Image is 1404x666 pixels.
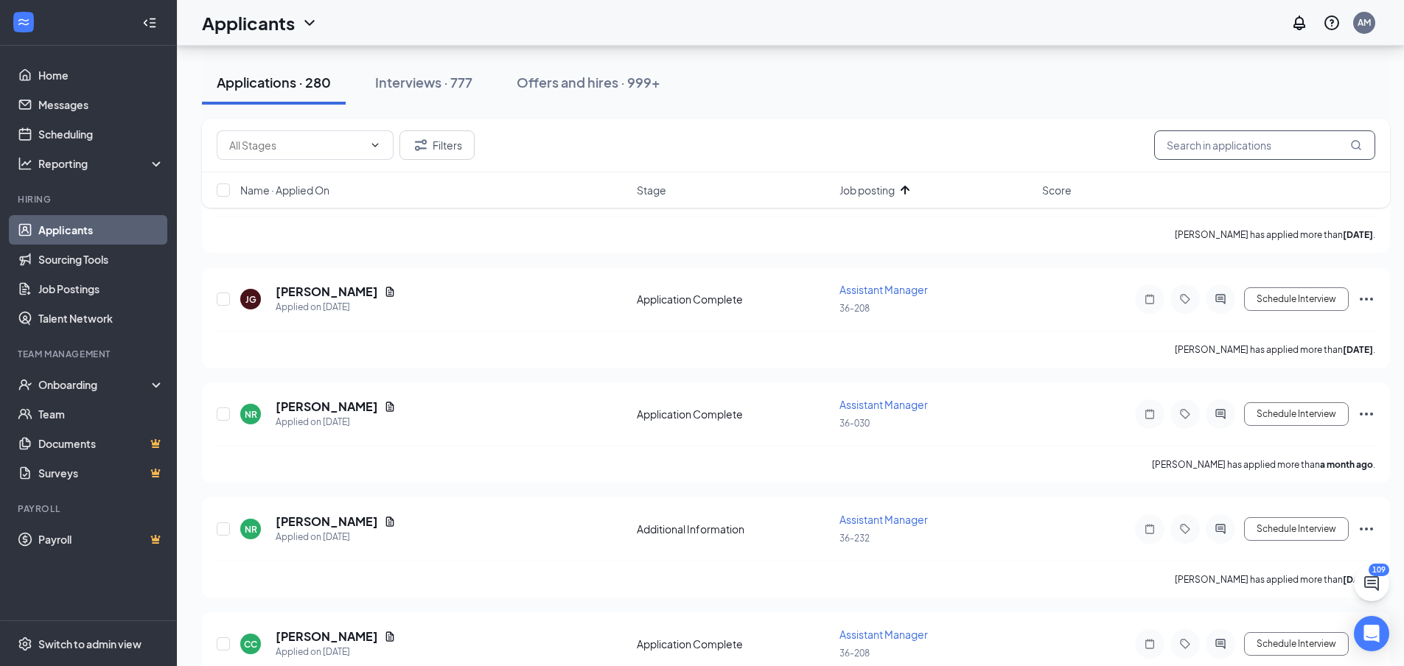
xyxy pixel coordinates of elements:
[1244,517,1349,541] button: Schedule Interview
[18,637,32,651] svg: Settings
[1244,287,1349,311] button: Schedule Interview
[384,401,396,413] svg: Document
[1291,14,1308,32] svg: Notifications
[245,408,257,421] div: NR
[38,156,165,171] div: Reporting
[1212,638,1229,650] svg: ActiveChat
[637,292,831,306] div: Application Complete
[18,502,161,515] div: Payroll
[1343,574,1373,585] b: [DATE]
[1354,566,1389,601] button: ChatActive
[38,274,164,304] a: Job Postings
[375,73,472,91] div: Interviews · 777
[384,516,396,527] svg: Document
[1176,293,1194,305] svg: Tag
[1244,632,1349,656] button: Schedule Interview
[637,522,831,536] div: Additional Information
[637,183,666,197] span: Stage
[1354,616,1389,651] div: Open Intercom Messenger
[1212,293,1229,305] svg: ActiveChat
[839,398,928,411] span: Assistant Manager
[276,399,378,415] h5: [PERSON_NAME]
[637,637,831,651] div: Application Complete
[839,283,928,296] span: Assistant Manager
[142,15,157,30] svg: Collapse
[637,407,831,421] div: Application Complete
[839,513,928,526] span: Assistant Manager
[229,137,363,153] input: All Stages
[517,73,660,91] div: Offers and hires · 999+
[1244,402,1349,426] button: Schedule Interview
[244,638,257,651] div: CC
[839,648,870,659] span: 36-208
[276,284,378,300] h5: [PERSON_NAME]
[1175,573,1375,586] p: [PERSON_NAME] has applied more than .
[38,119,164,149] a: Scheduling
[1358,520,1375,538] svg: Ellipses
[369,139,381,151] svg: ChevronDown
[1369,564,1389,576] div: 109
[16,15,31,29] svg: WorkstreamLogo
[1175,343,1375,356] p: [PERSON_NAME] has applied more than .
[38,458,164,488] a: SurveysCrown
[38,304,164,333] a: Talent Network
[896,181,914,199] svg: ArrowUp
[38,60,164,90] a: Home
[276,628,378,645] h5: [PERSON_NAME]
[1358,405,1375,423] svg: Ellipses
[217,73,331,91] div: Applications · 280
[1358,290,1375,308] svg: Ellipses
[1141,523,1159,535] svg: Note
[38,245,164,274] a: Sourcing Tools
[1176,523,1194,535] svg: Tag
[38,90,164,119] a: Messages
[1212,408,1229,420] svg: ActiveChat
[384,286,396,298] svg: Document
[1152,458,1375,471] p: [PERSON_NAME] has applied more than .
[38,637,142,651] div: Switch to admin view
[276,513,378,530] h5: [PERSON_NAME]
[1141,293,1159,305] svg: Note
[839,183,895,197] span: Job posting
[202,10,295,35] h1: Applicants
[839,533,870,544] span: 36-232
[399,130,475,160] button: Filter Filters
[1343,229,1373,240] b: [DATE]
[839,303,870,314] span: 36-208
[301,14,318,32] svg: ChevronDown
[18,156,32,171] svg: Analysis
[245,523,257,536] div: NR
[1042,183,1072,197] span: Score
[18,193,161,206] div: Hiring
[1141,408,1159,420] svg: Note
[1363,575,1380,592] svg: ChatActive
[18,377,32,392] svg: UserCheck
[1176,638,1194,650] svg: Tag
[384,631,396,642] svg: Document
[240,183,329,197] span: Name · Applied On
[1358,16,1371,29] div: AM
[38,377,152,392] div: Onboarding
[1141,638,1159,650] svg: Note
[1350,139,1362,151] svg: MagnifyingGlass
[839,418,870,429] span: 36-030
[276,645,396,659] div: Applied on [DATE]
[1343,344,1373,355] b: [DATE]
[1212,523,1229,535] svg: ActiveChat
[1176,408,1194,420] svg: Tag
[1320,459,1373,470] b: a month ago
[1175,228,1375,241] p: [PERSON_NAME] has applied more than .
[38,525,164,554] a: PayrollCrown
[276,300,396,315] div: Applied on [DATE]
[38,399,164,429] a: Team
[245,293,256,306] div: JG
[1323,14,1341,32] svg: QuestionInfo
[38,215,164,245] a: Applicants
[412,136,430,154] svg: Filter
[276,530,396,544] div: Applied on [DATE]
[38,429,164,458] a: DocumentsCrown
[276,415,396,430] div: Applied on [DATE]
[1154,130,1375,160] input: Search in applications
[839,628,928,641] span: Assistant Manager
[18,348,161,360] div: Team Management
